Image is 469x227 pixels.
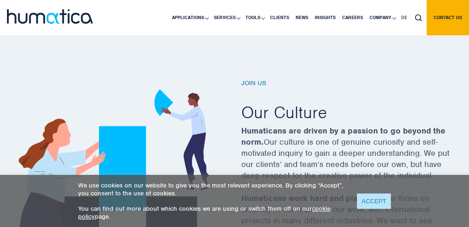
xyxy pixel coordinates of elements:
[7,9,93,24] img: logo
[78,205,345,220] p: You can find out more about which cookies we are using or switch them off on our page.
[242,126,446,147] strong: Humaticans are driven by a passion to go beyond the norm.
[357,194,391,209] a: ACCEPT
[415,14,422,21] img: search_icon
[242,80,451,87] h6: Join us
[242,125,451,193] p: Our culture is one of genuine curiosity and self-motivated inquiry to gain a deeper understanding...
[242,101,451,123] h2: Our Culture
[78,181,345,197] p: We use cookies on our website to give you the most relevant experience. By clicking “Accept”, you...
[401,14,407,20] span: DE
[78,205,330,220] a: cookie policy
